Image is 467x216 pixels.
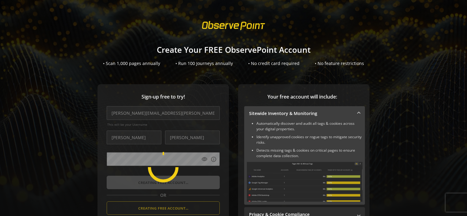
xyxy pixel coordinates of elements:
[107,93,220,100] span: Sign-up free to try!
[247,162,362,202] img: Sitewide Inventory & Monitoring
[244,106,365,121] mat-expansion-panel-header: Sitewide Inventory & Monitoring
[249,110,353,117] mat-panel-title: Sitewide Inventory & Monitoring
[315,60,364,67] div: • No feature restrictions
[175,60,233,67] div: • Run 100 Journeys annually
[244,121,365,205] div: Sitewide Inventory & Monitoring
[256,121,362,132] li: Automatically discover and audit all tags & cookies across your digital properties.
[248,60,300,67] div: • No credit card required
[256,134,362,145] li: Identify unapproved cookies or rogue tags to mitigate security risks.
[103,60,160,67] div: • Scan 1,000 pages annually
[256,148,362,159] li: Detects missing tags & cookies on critical pages to ensure complete data collection.
[244,93,360,100] span: Your free account will include:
